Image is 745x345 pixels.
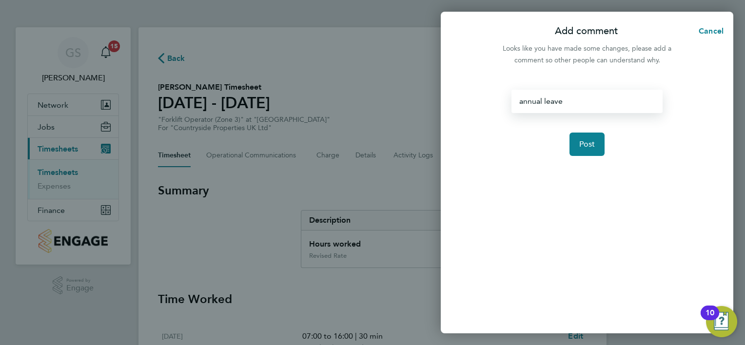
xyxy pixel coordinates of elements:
button: Cancel [683,21,733,41]
div: annual leave [511,90,662,113]
div: 10 [706,313,714,326]
button: Open Resource Center, 10 new notifications [706,306,737,337]
span: Cancel [696,26,724,36]
p: Add comment [555,24,618,38]
span: Post [579,139,595,149]
button: Post [569,133,605,156]
div: Looks like you have made some changes, please add a comment so other people can understand why. [497,43,677,66]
